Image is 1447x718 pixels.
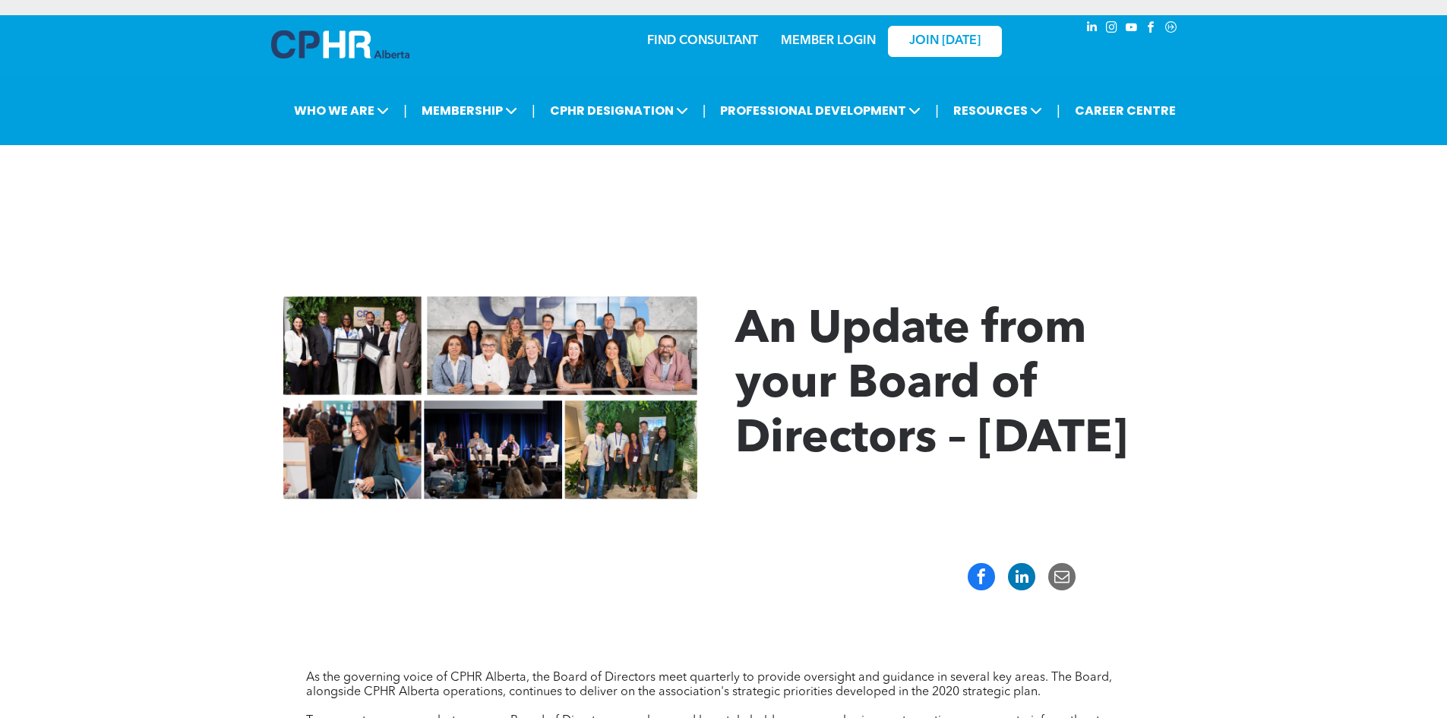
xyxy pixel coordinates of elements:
li: | [1057,95,1060,126]
a: CAREER CENTRE [1070,96,1180,125]
a: instagram [1104,19,1120,40]
span: As the governing voice of CPHR Alberta, the Board of Directors meet quarterly to provide oversigh... [306,672,1112,698]
a: JOIN [DATE] [888,26,1002,57]
li: | [532,95,536,126]
span: PROFESSIONAL DEVELOPMENT [716,96,925,125]
span: MEMBERSHIP [417,96,522,125]
a: facebook [1143,19,1160,40]
span: CPHR DESIGNATION [545,96,693,125]
a: MEMBER LOGIN [781,35,876,47]
li: | [403,95,407,126]
span: RESOURCES [949,96,1047,125]
span: JOIN [DATE] [909,34,981,49]
img: A blue and white logo for cp alberta [271,30,409,59]
a: FIND CONSULTANT [647,35,758,47]
li: | [703,95,706,126]
a: youtube [1123,19,1140,40]
a: Social network [1163,19,1180,40]
span: An Update from your Board of Directors – [DATE] [735,308,1128,463]
a: linkedin [1084,19,1101,40]
li: | [935,95,939,126]
span: WHO WE ARE [289,96,393,125]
